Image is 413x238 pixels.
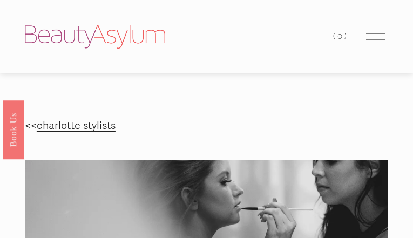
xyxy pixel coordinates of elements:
a: charlotte stylists [37,119,116,132]
img: Beauty Asylum | Bridal Hair &amp; Makeup Charlotte &amp; Atlanta [25,25,165,49]
span: ( [333,31,337,41]
a: Book Us [3,100,24,159]
span: 0 [337,31,344,41]
p: << [25,117,388,135]
a: 0 items in cart [333,29,348,44]
span: ) [344,31,349,41]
